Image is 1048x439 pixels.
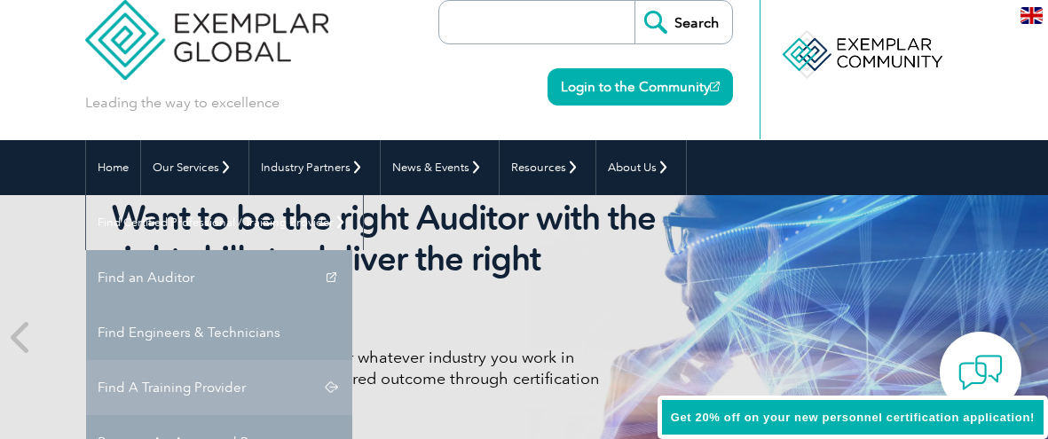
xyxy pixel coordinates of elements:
[1020,7,1043,24] img: en
[86,140,140,195] a: Home
[500,140,595,195] a: Resources
[958,350,1003,395] img: contact-chat.png
[596,140,686,195] a: About Us
[85,93,280,113] p: Leading the way to excellence
[141,140,248,195] a: Our Services
[86,305,352,360] a: Find Engineers & Technicians
[381,140,499,195] a: News & Events
[86,360,352,415] a: Find A Training Provider
[671,411,1035,424] span: Get 20% off on your new personnel certification application!
[249,140,380,195] a: Industry Partners
[548,68,733,106] a: Login to the Community
[634,1,732,43] input: Search
[112,347,657,389] p: Whatever language you speak or whatever industry you work in We are here to support your desired ...
[86,195,363,250] a: Find Certified Professional / Training Provider
[710,82,720,91] img: open_square.png
[112,198,657,320] h2: Want to be the right Auditor with the right skills to deliver the right outcome?
[86,250,352,305] a: Find an Auditor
